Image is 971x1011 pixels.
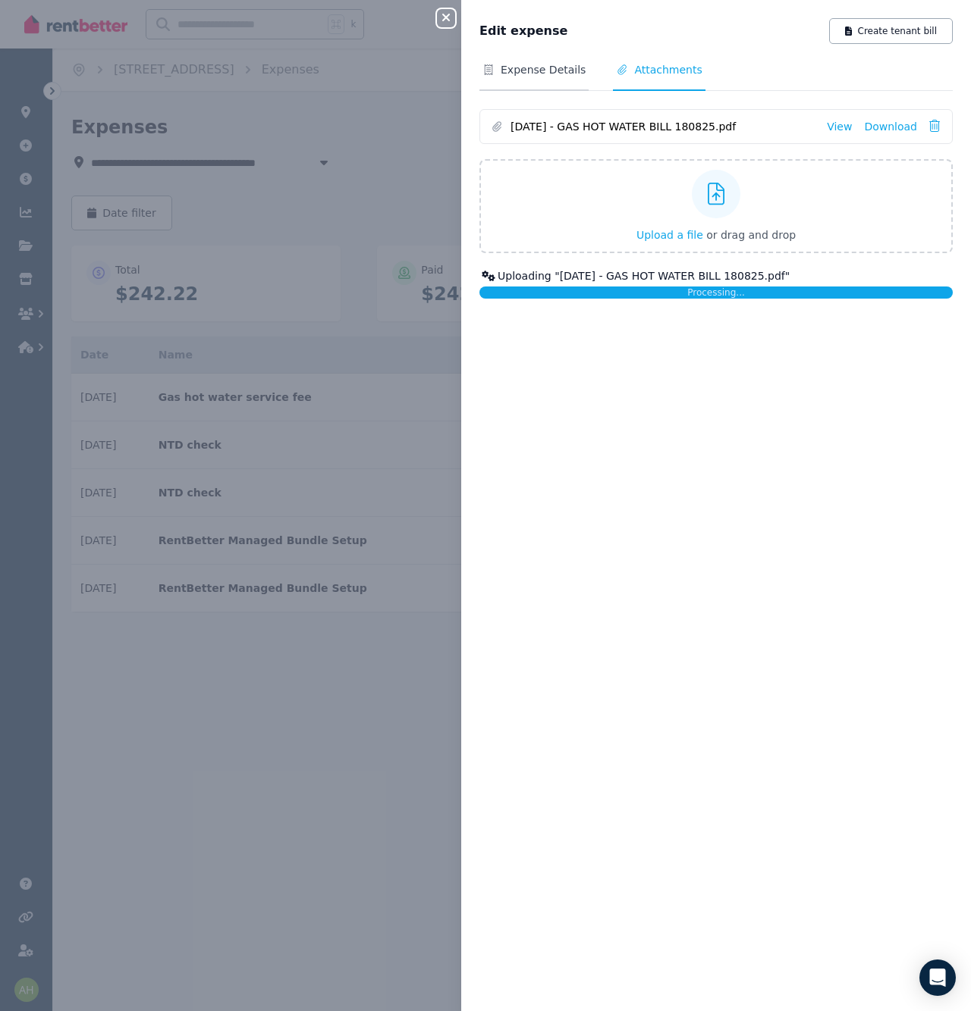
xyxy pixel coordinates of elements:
[636,227,796,243] button: Upload a file or drag and drop
[501,62,586,77] span: Expense Details
[864,119,917,134] a: Download
[827,119,852,134] a: View
[479,22,567,40] span: Edit expense
[511,119,815,134] span: [DATE] - GAS HOT WATER BILL 180825.pdf
[479,268,953,283] div: Uploading " [DATE] - GAS HOT WATER BILL 180825.pdf "
[706,229,796,241] span: or drag and drop
[634,62,702,77] span: Attachments
[479,62,953,91] nav: Tabs
[829,18,953,44] button: Create tenant bill
[687,287,745,298] span: Processing...
[919,959,956,996] div: Open Intercom Messenger
[636,229,703,241] span: Upload a file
